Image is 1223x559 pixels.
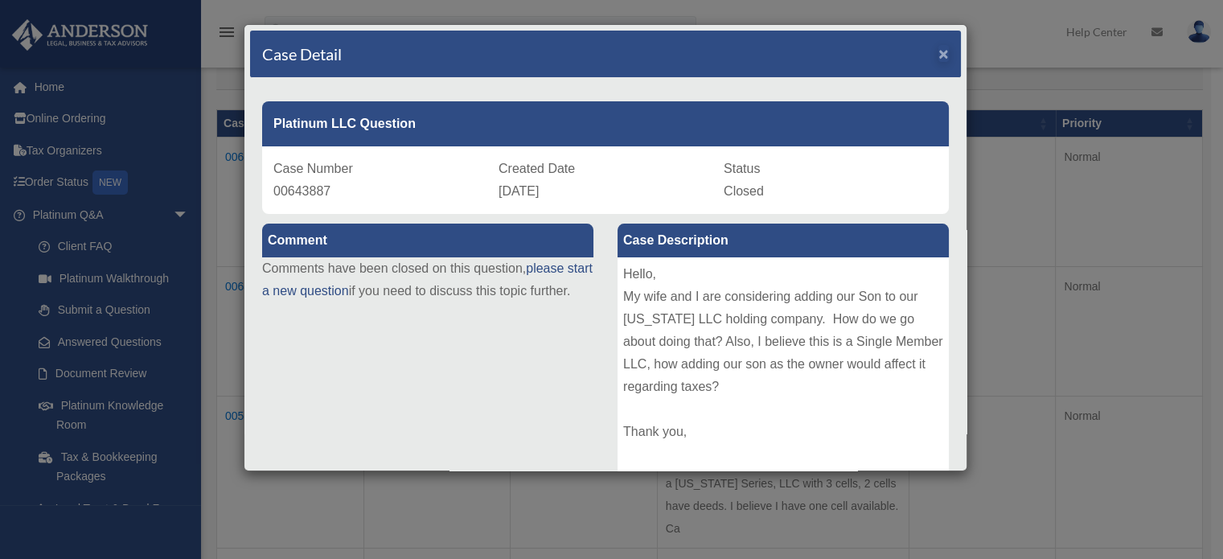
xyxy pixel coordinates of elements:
button: Close [938,45,949,62]
label: Case Description [618,224,949,257]
div: Hello, My wife and I are considering adding our Son to our [US_STATE] LLC holding company. How do... [618,257,949,499]
span: Closed [724,184,764,198]
h4: Case Detail [262,43,342,65]
a: please start a new question [262,261,593,298]
label: Comment [262,224,593,257]
span: × [938,44,949,63]
span: Created Date [499,162,575,175]
span: 00643887 [273,184,330,198]
span: Status [724,162,760,175]
div: Platinum LLC Question [262,101,949,146]
p: Comments have been closed on this question, if you need to discuss this topic further. [262,257,593,302]
span: [DATE] [499,184,539,198]
span: Case Number [273,162,353,175]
